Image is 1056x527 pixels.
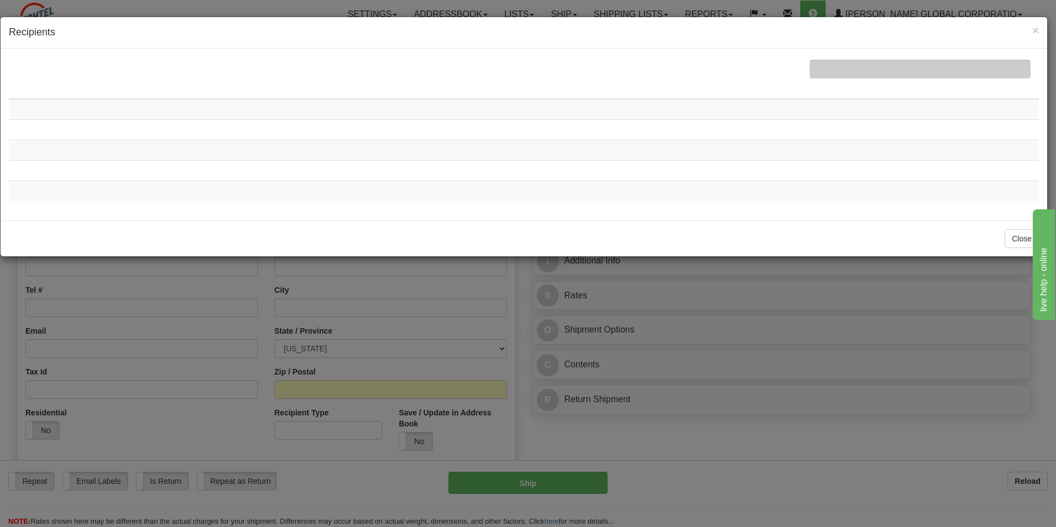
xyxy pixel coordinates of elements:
[1005,229,1039,248] button: Close
[8,7,102,20] div: live help - online
[1032,24,1039,36] button: Close
[1031,207,1055,320] iframe: chat widget
[9,25,1039,40] h4: Recipients
[1032,24,1039,36] span: ×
